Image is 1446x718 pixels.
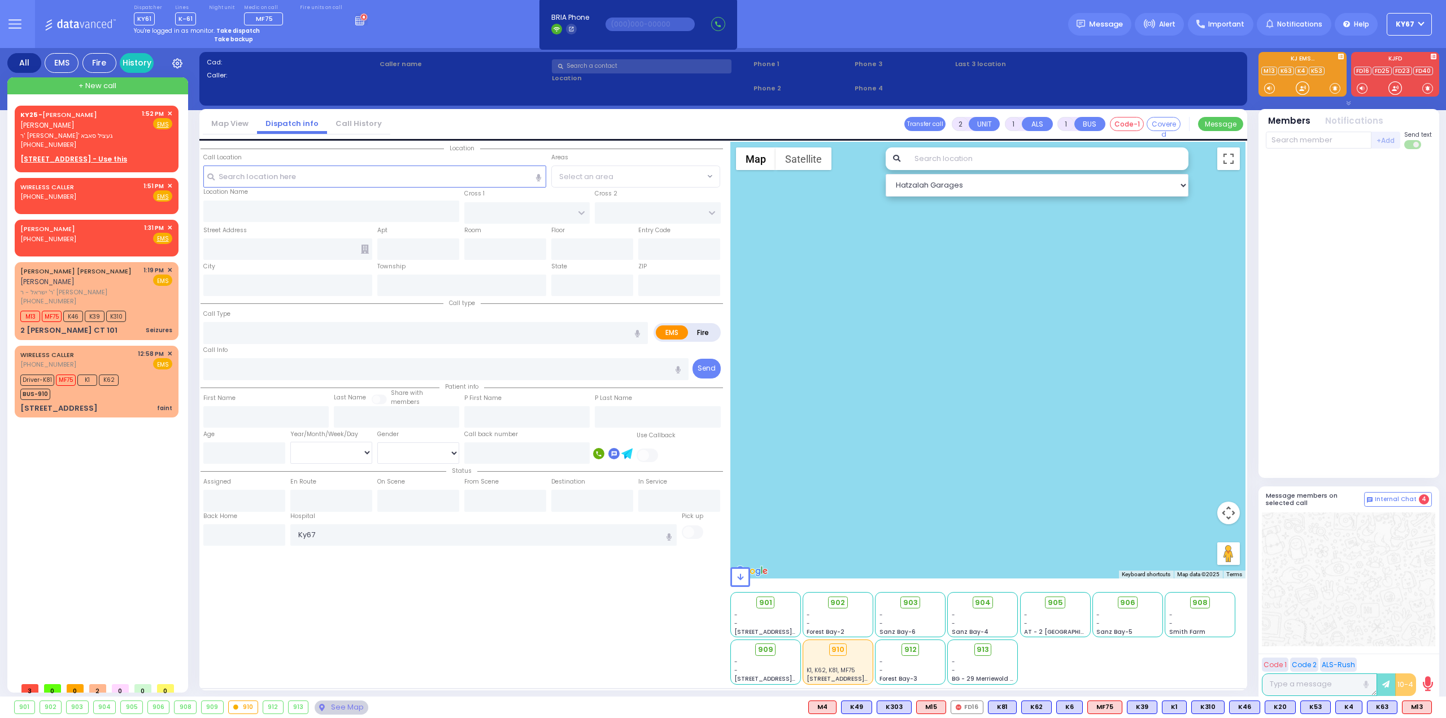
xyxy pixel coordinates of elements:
[143,182,164,190] span: 1:51 PM
[207,58,376,67] label: Cad:
[877,700,912,714] div: BLS
[7,53,41,73] div: All
[1335,700,1362,714] div: BLS
[1120,597,1135,608] span: 906
[229,701,258,713] div: 910
[203,118,257,129] a: Map View
[167,266,172,275] span: ✕
[1300,700,1331,714] div: BLS
[67,684,84,693] span: 0
[1147,117,1181,131] button: Covered
[289,701,308,713] div: 913
[20,192,76,201] span: [PHONE_NUMBER]
[1056,700,1083,714] div: BLS
[153,358,172,369] span: EMS
[1208,19,1244,29] span: Important
[315,700,368,715] div: See map
[361,245,369,254] span: Other building occupants
[1364,492,1432,507] button: Internal Chat 4
[552,73,750,83] label: Location
[464,477,499,486] label: From Scene
[754,84,851,93] span: Phone 2
[807,611,810,619] span: -
[175,12,196,25] span: K-61
[15,701,34,713] div: 901
[1354,67,1371,75] a: FD16
[77,375,97,386] span: K1
[20,120,75,130] span: [PERSON_NAME]
[1169,628,1205,636] span: Smith Farm
[951,700,983,714] div: FD16
[855,59,952,69] span: Phone 3
[20,403,98,414] div: [STREET_ADDRESS]
[203,166,547,187] input: Search location here
[20,267,132,276] a: [PERSON_NAME] [PERSON_NAME]
[1375,495,1417,503] span: Internal Chat
[1300,700,1331,714] div: K53
[1162,700,1187,714] div: BLS
[754,59,851,69] span: Phone 1
[952,611,955,619] span: -
[1402,700,1432,714] div: ALS
[1320,658,1357,672] button: ALS-Rush
[290,430,372,439] div: Year/Month/Week/Day
[1404,130,1432,139] span: Send text
[1261,67,1277,75] a: M13
[952,619,955,628] span: -
[776,147,831,170] button: Show satellite imagery
[551,262,567,271] label: State
[257,118,327,129] a: Dispatch info
[263,701,283,713] div: 912
[734,658,738,666] span: -
[464,394,502,403] label: P First Name
[20,325,117,336] div: 2 [PERSON_NAME] CT 101
[56,375,76,386] span: MF75
[1191,700,1225,714] div: BLS
[157,684,174,693] span: 0
[157,193,169,201] u: EMS
[203,394,236,403] label: First Name
[1393,67,1412,75] a: FD23
[916,700,946,714] div: ALS
[20,288,140,297] span: ר' ישראל - ר' [PERSON_NAME]
[377,226,387,235] label: Apt
[20,182,74,192] a: WIRELESS CALLER
[209,5,234,11] label: Night unit
[841,700,872,714] div: K49
[1387,13,1432,36] button: KY67
[1217,147,1240,170] button: Toggle fullscreen view
[1277,19,1322,29] span: Notifications
[99,375,119,386] span: K62
[1022,117,1053,131] button: ALS
[42,311,62,322] span: MF75
[79,80,116,92] span: + New call
[977,644,989,655] span: 913
[830,597,845,608] span: 902
[134,12,155,25] span: KY61
[807,619,810,628] span: -
[552,59,731,73] input: Search a contact
[20,224,75,233] a: [PERSON_NAME]
[879,611,883,619] span: -
[692,359,721,378] button: Send
[956,704,961,710] img: red-radio-icon.svg
[1325,115,1383,128] button: Notifications
[444,144,480,153] span: Location
[551,226,565,235] label: Floor
[952,675,1015,683] span: BG - 29 Merriewold S.
[67,701,88,713] div: 903
[94,701,116,713] div: 904
[20,140,76,149] span: [PHONE_NUMBER]
[733,564,770,578] img: Google
[380,59,548,69] label: Caller name
[377,262,406,271] label: Township
[1351,56,1439,64] label: KJFD
[955,59,1097,69] label: Last 3 location
[20,154,127,164] u: [STREET_ADDRESS] - Use this
[1110,117,1144,131] button: Code-1
[203,430,215,439] label: Age
[904,644,917,655] span: 912
[20,350,74,359] a: WIRELESS CALLER
[1217,502,1240,524] button: Map camera controls
[121,701,142,713] div: 905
